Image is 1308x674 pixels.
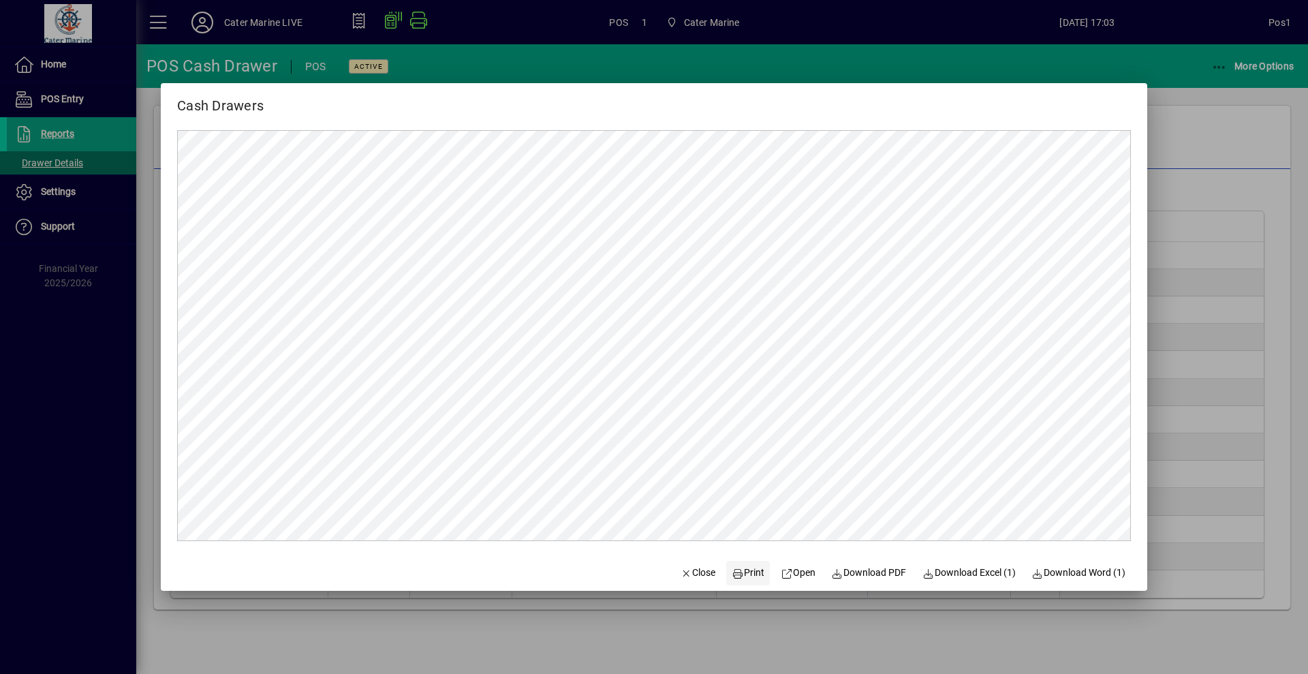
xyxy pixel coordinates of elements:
span: Close [681,566,716,580]
a: Download PDF [826,561,912,585]
span: Download Word (1) [1032,566,1126,580]
button: Download Excel (1) [917,561,1021,585]
span: Print [732,566,764,580]
span: Download PDF [832,566,907,580]
span: Open [781,566,815,580]
button: Print [726,561,770,585]
a: Open [775,561,821,585]
button: Close [675,561,721,585]
h2: Cash Drawers [161,83,280,117]
button: Download Word (1) [1027,561,1132,585]
span: Download Excel (1) [922,566,1016,580]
